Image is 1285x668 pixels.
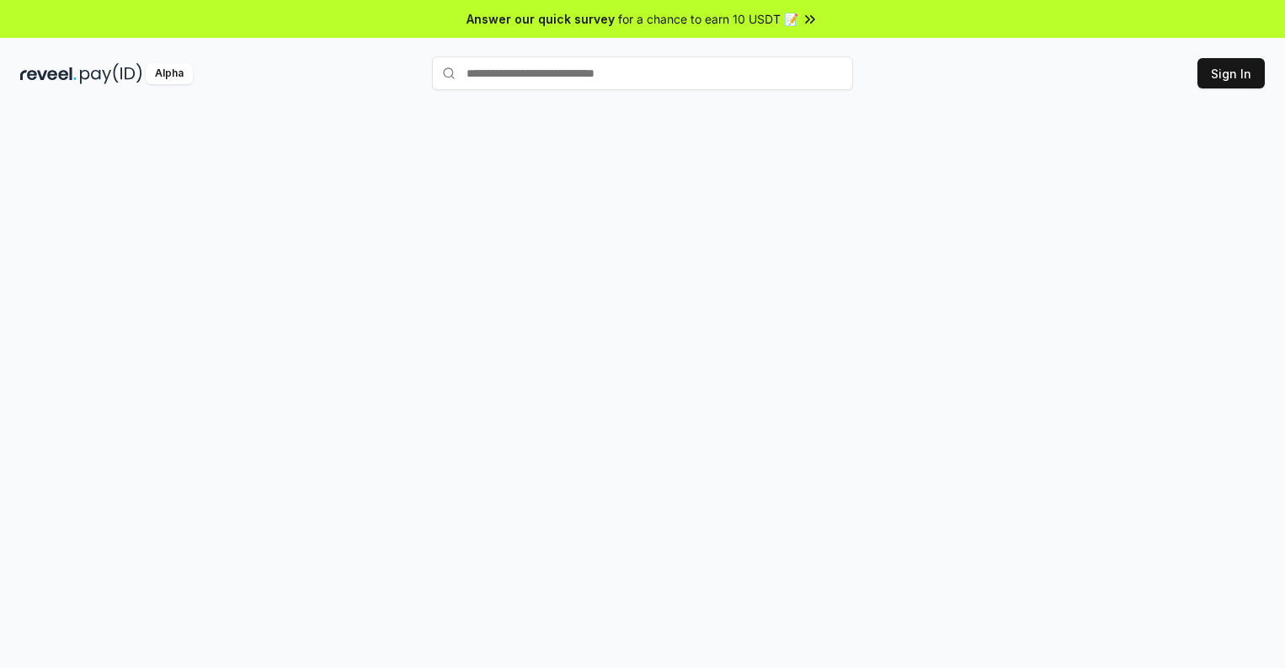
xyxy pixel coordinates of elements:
[1197,58,1265,88] button: Sign In
[467,10,615,28] span: Answer our quick survey
[20,63,77,84] img: reveel_dark
[80,63,142,84] img: pay_id
[146,63,193,84] div: Alpha
[618,10,798,28] span: for a chance to earn 10 USDT 📝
